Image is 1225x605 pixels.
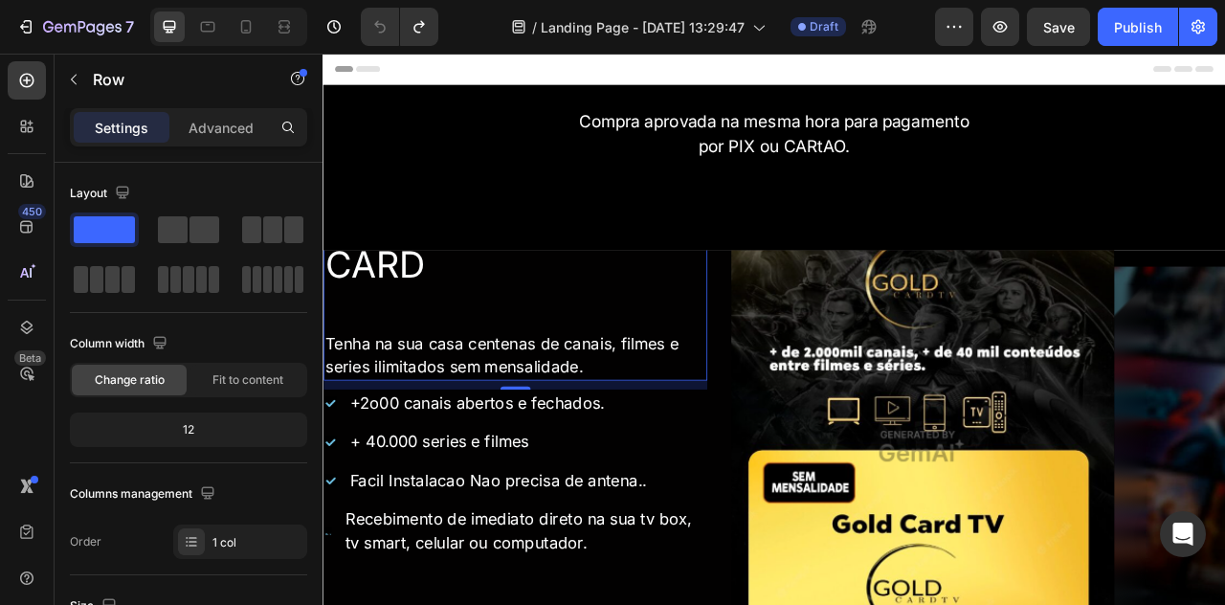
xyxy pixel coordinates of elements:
div: Column width [70,331,171,357]
div: Layout [70,181,134,207]
div: Tenha na sua casa centenas de canais, filmes e series ilimitados sem mensalidade. [1,351,489,415]
span: Landing Page - [DATE] 13:29:47 [541,17,745,37]
span: Change ratio [95,371,165,389]
button: 7 [8,8,143,46]
span: / [532,17,537,37]
button: Publish [1098,8,1178,46]
div: 1 col [212,534,302,551]
div: VER PROMOCAO [490,150,658,213]
iframe: Design area [323,54,1225,605]
div: Undo/Redo [361,8,438,46]
button: VER PROMOCAO [467,143,681,221]
span: Save [1043,19,1075,35]
div: +2o00 canais abertos e fechados. [33,427,361,461]
div: Open Intercom Messenger [1160,511,1206,557]
span: Fit to content [212,371,283,389]
div: Publish [1114,17,1162,37]
button: Save [1027,8,1090,46]
div: Facil Instalacao Nao precisa de antena.. [33,526,414,560]
div: Order [70,533,101,550]
p: Settings [95,118,148,138]
div: 12 [74,416,303,443]
div: Columns management [70,482,219,507]
span: Draft [810,18,838,35]
div: Beta [14,350,46,366]
p: CONHECA A GOLD CARD [3,186,487,296]
p: Row [93,68,256,91]
div: + 40.000 series e filmes [33,476,264,510]
div: 450 [18,204,46,219]
p: Advanced [189,118,254,138]
p: 7 [125,15,134,38]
